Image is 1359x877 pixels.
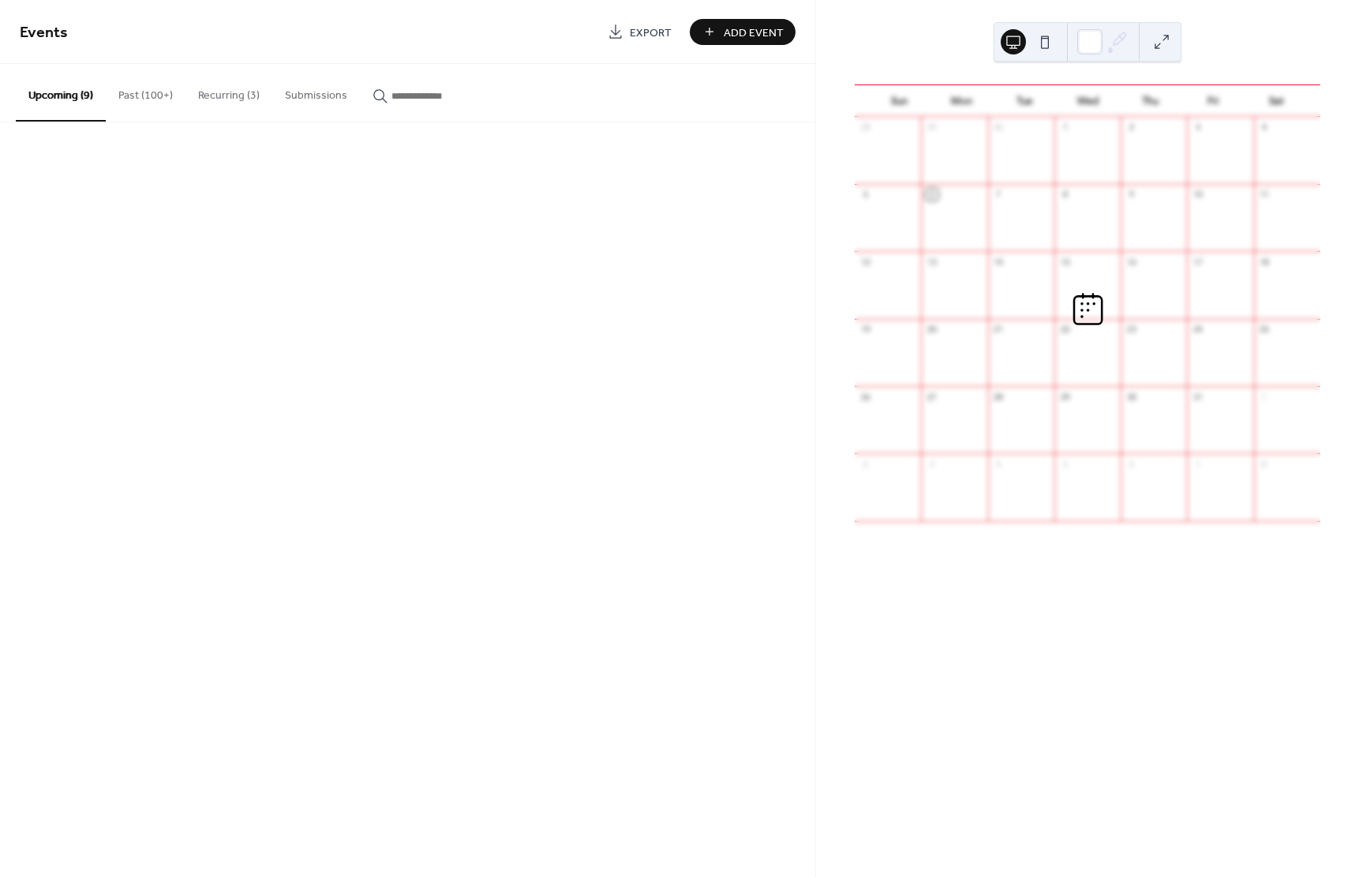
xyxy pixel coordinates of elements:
[1125,256,1137,268] div: 16
[1125,324,1137,335] div: 23
[1192,391,1204,403] div: 31
[1192,256,1204,268] div: 17
[993,256,1005,268] div: 14
[993,324,1005,335] div: 21
[1259,189,1271,201] div: 11
[859,391,871,403] div: 26
[994,85,1057,117] div: Tue
[1125,189,1137,201] div: 9
[859,256,871,268] div: 12
[1125,458,1137,470] div: 6
[724,24,784,41] span: Add Event
[859,189,871,201] div: 5
[1245,85,1308,117] div: Sat
[16,64,106,122] button: Upcoming (9)
[1182,85,1245,117] div: Fri
[1259,391,1271,403] div: 1
[1059,256,1071,268] div: 15
[272,64,360,120] button: Submissions
[926,189,938,201] div: 6
[1059,458,1071,470] div: 5
[930,85,994,117] div: Mon
[1192,189,1204,201] div: 10
[106,64,185,120] button: Past (100+)
[926,458,938,470] div: 3
[993,458,1005,470] div: 4
[1125,391,1137,403] div: 30
[993,391,1005,403] div: 28
[1192,458,1204,470] div: 7
[1059,189,1071,201] div: 8
[1059,324,1071,335] div: 22
[867,85,930,117] div: Sun
[859,458,871,470] div: 2
[20,17,68,48] span: Events
[596,19,683,45] a: Export
[1259,122,1271,133] div: 4
[859,122,871,133] div: 28
[1059,122,1071,133] div: 1
[993,122,1005,133] div: 30
[1125,122,1137,133] div: 2
[926,256,938,268] div: 13
[993,189,1005,201] div: 7
[1192,122,1204,133] div: 3
[926,391,938,403] div: 27
[1056,85,1119,117] div: Wed
[926,122,938,133] div: 29
[1259,256,1271,268] div: 18
[690,19,796,45] button: Add Event
[1059,391,1071,403] div: 29
[1119,85,1182,117] div: Thu
[1192,324,1204,335] div: 24
[1259,458,1271,470] div: 8
[630,24,672,41] span: Export
[859,324,871,335] div: 19
[1259,324,1271,335] div: 25
[185,64,272,120] button: Recurring (3)
[926,324,938,335] div: 20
